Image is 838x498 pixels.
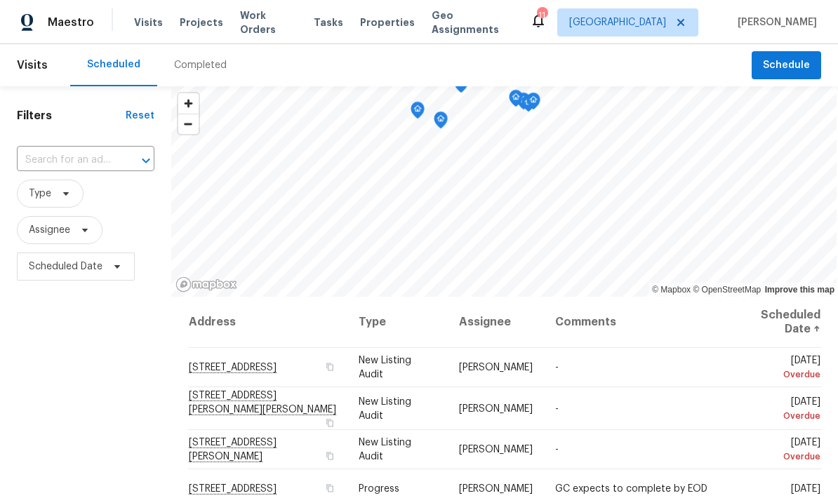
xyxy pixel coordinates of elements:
div: Map marker [517,93,531,114]
button: Copy Address [324,482,336,494]
span: GC expects to complete by EOD [555,484,707,494]
span: [PERSON_NAME] [459,484,533,494]
span: New Listing Audit [359,396,411,420]
div: Overdue [745,368,820,382]
span: Properties [360,15,415,29]
span: [DATE] [745,396,820,422]
div: Overdue [745,450,820,464]
span: [PERSON_NAME] [459,445,533,455]
span: - [555,403,559,413]
div: Reset [126,109,154,123]
div: Map marker [509,90,523,112]
div: Map marker [434,112,448,133]
span: [PERSON_NAME] [459,403,533,413]
span: [PERSON_NAME] [732,15,817,29]
button: Copy Address [324,416,336,429]
div: 11 [537,8,547,22]
a: Mapbox homepage [175,276,237,292]
th: Scheduled Date ↑ [733,297,821,348]
span: Projects [180,15,223,29]
span: Progress [359,484,399,494]
button: Copy Address [324,450,336,462]
span: Work Orders [240,8,297,36]
button: Zoom out [178,114,199,134]
button: Schedule [752,51,821,80]
div: Map marker [526,93,540,114]
div: Map marker [454,76,468,97]
span: [DATE] [791,484,820,494]
span: [DATE] [745,356,820,382]
button: Copy Address [324,361,336,373]
span: Assignee [29,223,70,237]
div: Completed [174,58,227,72]
h1: Filters [17,109,126,123]
span: - [555,363,559,372]
span: Geo Assignments [432,8,513,36]
span: Visits [134,15,163,29]
th: Comments [544,297,734,348]
span: Scheduled Date [29,260,102,274]
canvas: Map [171,86,837,297]
span: Visits [17,50,48,81]
span: [PERSON_NAME] [459,363,533,372]
th: Assignee [448,297,544,348]
button: Open [136,151,156,170]
div: Scheduled [87,58,140,72]
span: - [555,445,559,455]
div: Map marker [411,102,425,123]
span: New Listing Audit [359,438,411,462]
span: Tasks [314,18,343,27]
button: Zoom in [178,93,199,114]
th: Type [347,297,448,348]
a: Improve this map [765,285,834,295]
span: Type [29,187,51,201]
th: Address [188,297,347,348]
span: Schedule [763,57,810,74]
div: Overdue [745,408,820,422]
a: OpenStreetMap [693,285,761,295]
span: [GEOGRAPHIC_DATA] [569,15,666,29]
span: New Listing Audit [359,356,411,379]
span: Maestro [48,15,94,29]
span: [DATE] [745,438,820,464]
a: Mapbox [652,285,691,295]
input: Search for an address... [17,149,115,171]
